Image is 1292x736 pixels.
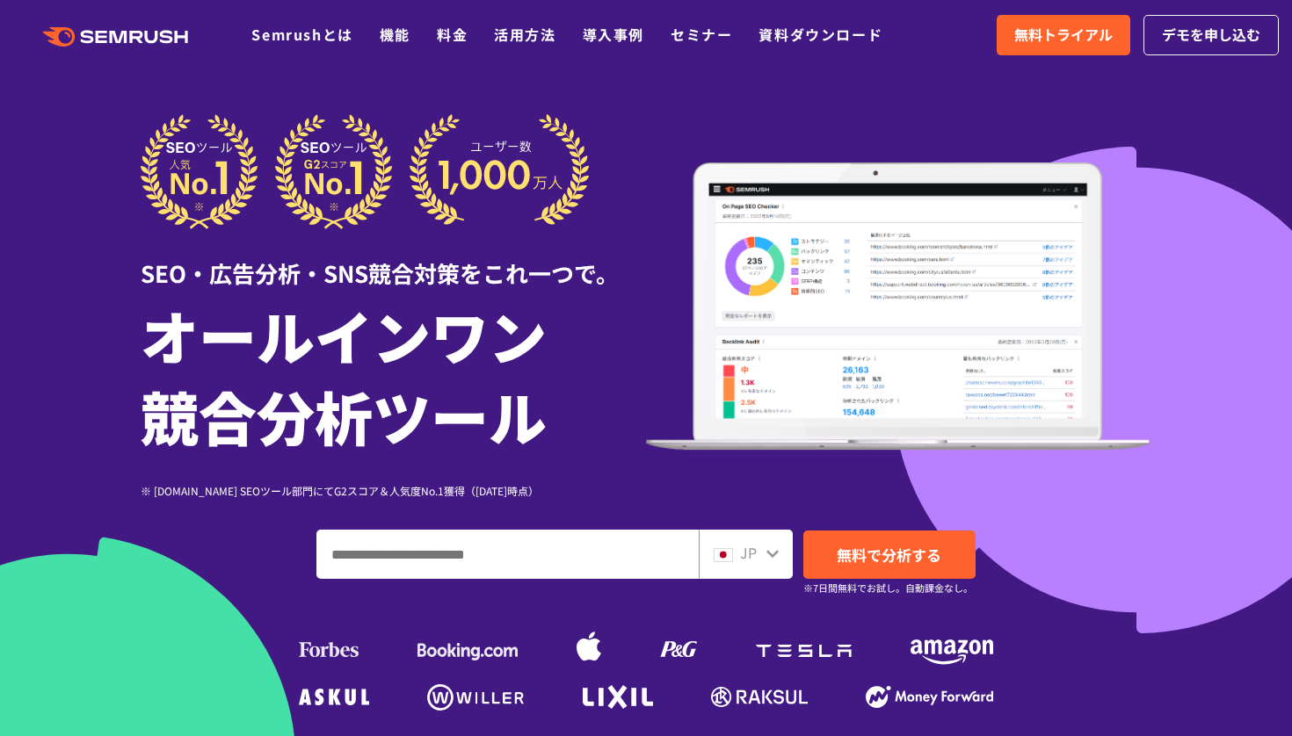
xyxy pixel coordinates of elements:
div: SEO・広告分析・SNS競合対策をこれ一つで。 [141,229,646,290]
a: 料金 [437,24,468,45]
span: デモを申し込む [1162,24,1260,47]
input: ドメイン、キーワードまたはURLを入力してください [317,530,698,578]
a: セミナー [671,24,732,45]
a: 導入事例 [583,24,644,45]
span: JP [740,542,757,563]
span: 無料で分析する [837,544,941,566]
h1: オールインワン 競合分析ツール [141,294,646,456]
a: Semrushとは [251,24,352,45]
a: デモを申し込む [1143,15,1279,55]
span: 無料トライアル [1014,24,1113,47]
a: 資料ダウンロード [759,24,882,45]
a: 活用方法 [494,24,555,45]
small: ※7日間無料でお試し。自動課金なし。 [803,580,973,596]
div: ※ [DOMAIN_NAME] SEOツール部門にてG2スコア＆人気度No.1獲得（[DATE]時点） [141,482,646,499]
a: 無料で分析する [803,530,976,579]
a: 機能 [380,24,410,45]
a: 無料トライアル [997,15,1130,55]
